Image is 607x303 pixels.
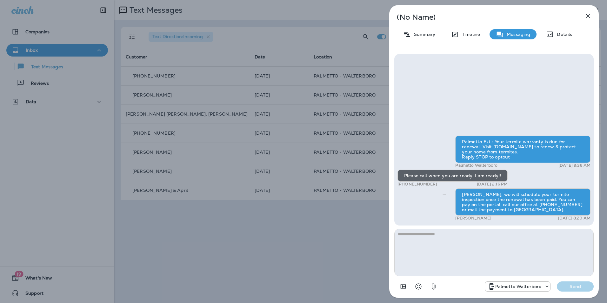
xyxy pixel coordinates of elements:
[558,163,590,168] p: [DATE] 9:36 AM
[455,216,491,221] p: [PERSON_NAME]
[554,32,572,37] p: Details
[504,32,530,37] p: Messaging
[397,280,410,293] button: Add in a premade template
[495,284,542,289] p: Palmetto Walterboro
[412,280,425,293] button: Select an emoji
[397,170,508,182] div: Please call when you are ready! I am ready!!
[558,216,590,221] p: [DATE] 8:20 AM
[397,15,570,20] p: (No Name)
[443,191,446,197] span: Sent
[477,182,508,187] p: [DATE] 2:16 PM
[459,32,480,37] p: Timeline
[485,283,550,290] div: +1 (843) 549-4955
[455,163,497,168] p: Palmetto Walterboro
[455,136,590,163] div: Palmetto Ext.: Your termite warranty is due for renewal. Visit [DOMAIN_NAME] to renew & protect y...
[411,32,435,37] p: Summary
[397,182,437,187] p: [PHONE_NUMBER]
[455,188,590,216] div: [PERSON_NAME], we will schedule your termite inspection once the renewal has been paid. You can p...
